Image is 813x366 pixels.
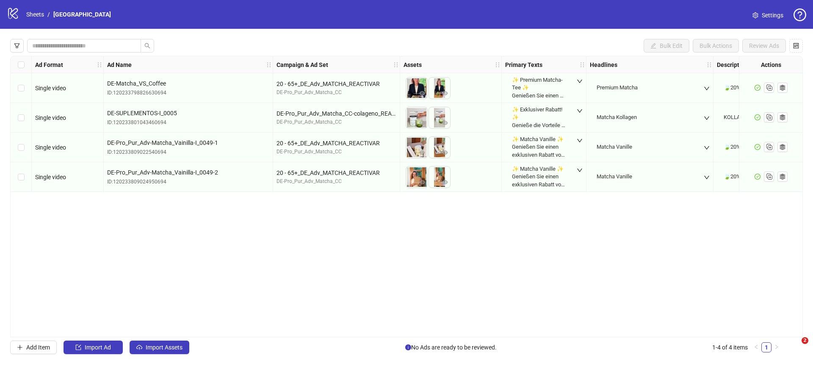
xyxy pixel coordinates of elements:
[35,114,66,121] span: Single video
[107,79,269,88] span: DE-Matcha_VS_Coffee
[85,344,111,351] span: Import Ad
[751,342,761,352] li: Previous Page
[584,56,586,73] div: Resize Primary Texts column
[501,62,506,68] span: holder
[406,78,427,99] img: Asset 1
[277,89,396,97] div: DE-Pro_Pur_Adv_Matcha_CC
[765,113,773,121] svg: Duplicate
[724,114,757,121] div: KOLLAGEN15
[11,133,32,162] div: Select row 3
[429,107,450,128] img: Asset 2
[417,118,427,128] button: Preview
[35,144,66,151] span: Single video
[577,167,583,173] span: down
[774,344,779,349] span: right
[107,119,269,127] div: ID: 120233801043460694
[442,90,448,96] span: eye
[495,62,501,68] span: holder
[11,103,32,133] div: Select row 2
[802,337,808,344] span: 2
[512,106,566,129] div: ✨ Exklusiver Rabatt! ✨ Genieße die Vorteile von Matcha Kollagen für Haut, Gelenke und Vitalität. ...
[35,174,66,180] span: Single video
[780,114,785,120] svg: ad template
[10,341,57,354] button: Add Item
[706,62,712,68] span: holder
[597,173,632,180] div: Matcha Vanille
[47,10,50,19] li: /
[577,138,583,144] span: down
[406,107,427,128] img: Asset 1
[130,341,189,354] button: Import Assets
[440,177,450,188] button: Preview
[772,342,782,352] button: right
[724,143,798,151] div: 🍃20% [DEMOGRAPHIC_DATA]
[754,344,759,349] span: left
[277,139,396,148] div: 20 - 65+_DE_Adv_MATCHA_REACTIVAR
[107,148,269,156] div: ID: 120233809022540694
[752,12,758,18] span: setting
[398,56,400,73] div: Resize Campaign & Ad Set column
[144,43,150,49] span: search
[277,177,396,186] div: DE-Pro_Pur_Adv_Matcha_CC
[440,118,450,128] button: Preview
[762,11,783,20] span: Settings
[146,344,183,351] span: Import Assets
[393,62,399,68] span: holder
[399,62,405,68] span: holder
[419,120,425,126] span: eye
[417,89,427,99] button: Preview
[26,344,50,351] span: Add Item
[14,43,20,49] span: filter
[101,56,103,73] div: Resize Ad Format column
[712,62,718,68] span: holder
[762,343,771,352] a: 1
[577,108,583,114] span: down
[405,343,497,352] span: No Ads are ready to be reviewed.
[746,8,790,22] a: Settings
[512,165,566,189] div: ✨ Matcha Vanille ✨ Genießen Sie einen exklusiven Rabatt von -20%! ✔️ -15% auf Bestellungen unter ...
[780,85,785,91] svg: ad template
[755,85,760,91] span: check-circle
[784,337,805,358] iframe: Intercom live chat
[755,174,760,180] span: check-circle
[512,76,566,100] div: ✨ Premium Matcha-Tee ✨ Genießen Sie einen exklusiven Rabatt von -20%! ✔️ -15% auf Bestellungen un...
[52,10,113,19] a: [GEOGRAPHIC_DATA]
[277,79,396,89] div: 20 - 65+_DE_Adv_MATCHA_REACTIVAR
[271,56,273,73] div: Resize Ad Name column
[442,120,448,126] span: eye
[277,118,396,126] div: DE-Pro_Pur_Adv_Matcha_CC
[742,39,786,53] button: Review Ads
[417,177,427,188] button: Preview
[419,150,425,155] span: eye
[75,344,81,350] span: import
[755,114,760,120] span: check-circle
[17,344,23,350] span: plus
[266,62,272,68] span: holder
[712,342,748,352] li: 1-4 of 4 items
[597,84,638,91] div: Premium Matcha
[704,175,710,180] span: down
[440,89,450,99] button: Preview
[772,342,782,352] li: Next Page
[107,138,269,147] span: DE-Pro_Pur_Adv-Matcha_Vainilla-I_0049-1
[107,108,269,118] span: DE-SUPLEMENTOS-I_0005
[429,78,450,99] img: Asset 2
[419,179,425,185] span: eye
[107,178,269,186] div: ID: 120233809024950694
[406,166,427,188] img: Asset 1
[577,78,583,84] span: down
[751,342,761,352] button: left
[440,148,450,158] button: Preview
[277,60,328,69] strong: Campaign & Ad Set
[417,148,427,158] button: Preview
[693,39,739,53] button: Bulk Actions
[107,89,269,97] div: ID: 120233798826630694
[419,90,425,96] span: eye
[755,144,760,150] span: check-circle
[102,62,108,68] span: holder
[704,115,710,121] span: down
[724,84,798,91] div: 🍃20% [DEMOGRAPHIC_DATA]
[97,62,102,68] span: holder
[429,137,450,158] img: Asset 2
[761,342,772,352] li: 1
